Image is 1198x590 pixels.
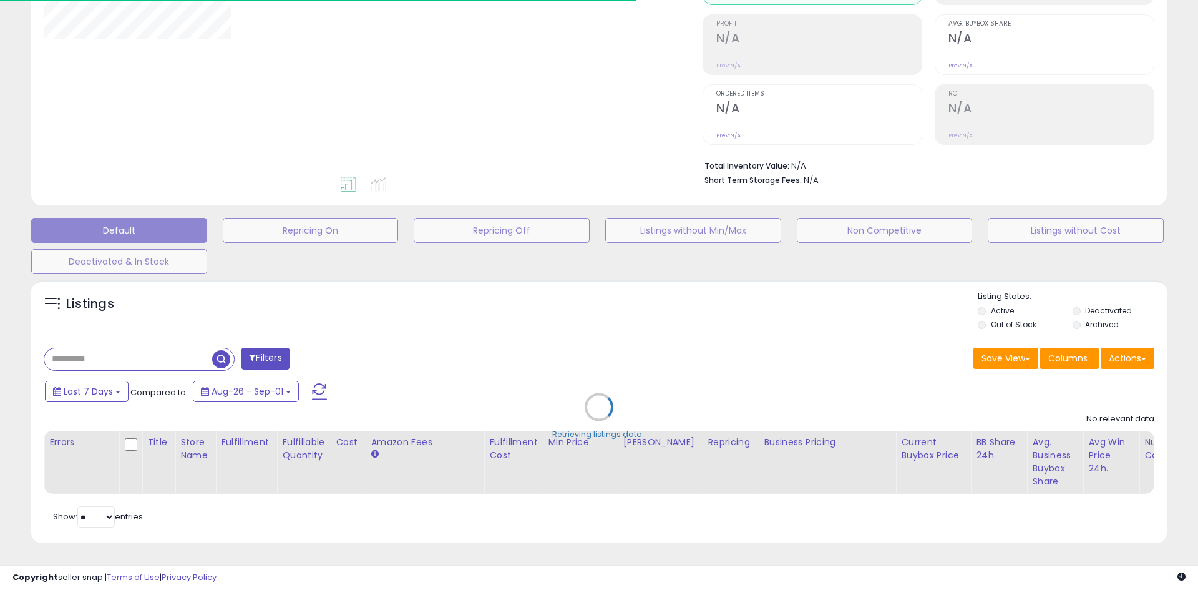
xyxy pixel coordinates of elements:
span: N/A [804,174,819,186]
small: Prev: N/A [948,132,973,139]
b: Short Term Storage Fees: [704,175,802,185]
button: Non Competitive [797,218,973,243]
li: N/A [704,157,1145,172]
button: Repricing On [223,218,399,243]
small: Prev: N/A [948,62,973,69]
button: Default [31,218,207,243]
button: Listings without Min/Max [605,218,781,243]
small: Prev: N/A [716,132,741,139]
button: Listings without Cost [988,218,1164,243]
div: seller snap | | [12,572,217,584]
span: Avg. Buybox Share [948,21,1154,27]
span: ROI [948,91,1154,97]
button: Repricing Off [414,218,590,243]
a: Terms of Use [107,571,160,583]
h2: N/A [716,101,922,118]
small: Prev: N/A [716,62,741,69]
div: Retrieving listings data.. [552,429,646,440]
span: Ordered Items [716,91,922,97]
strong: Copyright [12,571,58,583]
span: Profit [716,21,922,27]
b: Total Inventory Value: [704,160,789,171]
h2: N/A [948,101,1154,118]
h2: N/A [948,31,1154,48]
h2: N/A [716,31,922,48]
a: Privacy Policy [162,571,217,583]
button: Deactivated & In Stock [31,249,207,274]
